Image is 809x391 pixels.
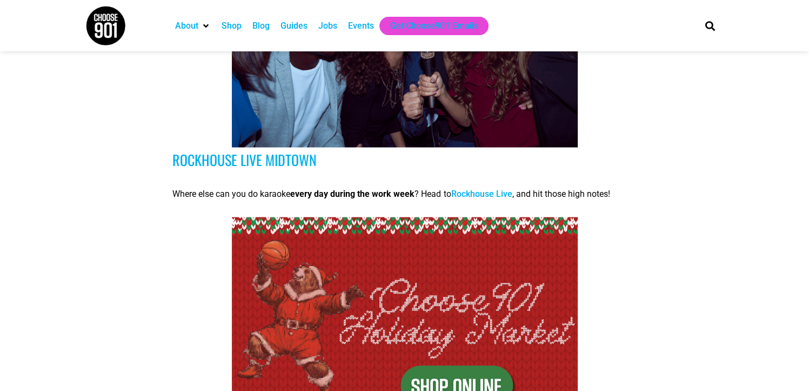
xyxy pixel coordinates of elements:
[280,19,307,32] a: Guides
[170,17,216,35] div: About
[252,19,270,32] a: Blog
[170,17,686,35] nav: Main nav
[390,19,478,32] a: Get Choose901 Emails
[348,19,374,32] a: Events
[318,19,337,32] a: Jobs
[290,189,414,199] strong: every day during the work week
[175,19,198,32] a: About
[451,189,512,199] a: Rockhouse Live
[172,151,636,168] h3: rockhouse live midtown
[172,188,636,201] p: Where else can you do karaoke ? Head to , and hit those high notes!
[701,17,719,35] div: Search
[222,19,242,32] a: Shop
